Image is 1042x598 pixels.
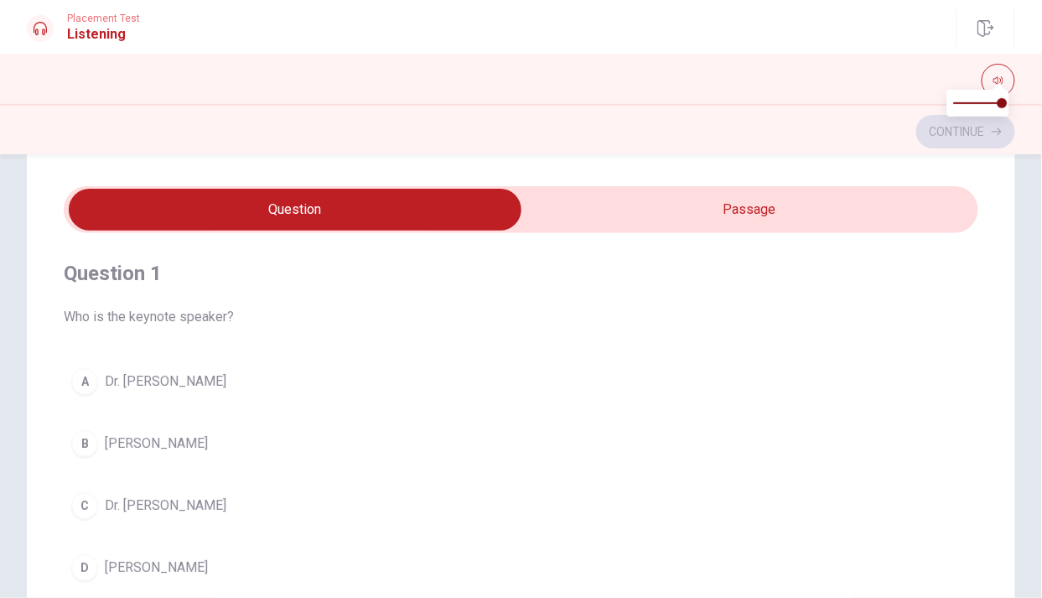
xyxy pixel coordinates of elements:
span: Placement Test [67,13,140,24]
div: B [71,430,98,457]
h1: Listening [67,24,140,44]
span: Who is the keynote speaker? [64,307,978,327]
div: D [71,554,98,581]
h4: Question 1 [64,260,978,287]
button: D[PERSON_NAME] [64,547,978,589]
span: [PERSON_NAME] [105,558,208,578]
button: CDr. [PERSON_NAME] [64,485,978,527]
button: ADr. [PERSON_NAME] [64,361,978,403]
button: B[PERSON_NAME] [64,423,978,465]
div: C [71,492,98,519]
span: Dr. [PERSON_NAME] [105,496,226,516]
span: Dr. [PERSON_NAME] [105,372,226,392]
span: [PERSON_NAME] [105,434,208,454]
div: A [71,368,98,395]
